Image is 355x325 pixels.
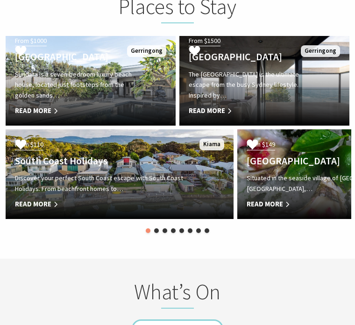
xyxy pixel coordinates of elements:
span: Read More [189,105,314,116]
h2: What’s On [33,279,321,309]
p: Discover your perfect South Coast escape with South Coast Holidays. From beachfront homes to… [15,173,190,194]
button: 4 of 6 [171,228,176,233]
button: Click to Favourite Bunker House [179,36,210,68]
a: From $1000 [GEOGRAPHIC_DATA] Sundara is a seven-bedroom luxury beach house, located just footstep... [6,36,176,126]
button: 8 of 6 [205,228,209,233]
button: 6 of 6 [188,228,192,233]
span: Kiama [199,139,224,150]
a: Another Image Used From $1500 [GEOGRAPHIC_DATA] The [GEOGRAPHIC_DATA] is the ultimate escape from... [179,36,349,126]
button: 2 of 6 [154,228,159,233]
button: Click to Favourite South Coast Holidays [6,129,36,162]
h4: [GEOGRAPHIC_DATA] [15,51,141,63]
span: Read More [15,105,141,116]
button: Click to Favourite Sundara Beach House [6,36,36,68]
span: Gerringong [127,45,166,57]
button: 1 of 6 [146,228,150,233]
button: 7 of 6 [196,228,201,233]
button: Click to Favourite Mercure Gerringong Resort [237,129,268,162]
p: Sundara is a seven-bedroom luxury beach house, located just footsteps from the golden sands… [15,69,141,101]
button: 5 of 6 [179,228,184,233]
h4: [GEOGRAPHIC_DATA] [189,51,314,63]
a: Another Image Used From $110 South Coast Holidays Discover your perfect South Coast escape with S... [6,129,234,219]
span: Read More [15,198,190,210]
h4: South Coast Holidays [15,155,190,167]
p: The [GEOGRAPHIC_DATA] is the ultimate escape from the busy Sydney lifestyle. Inspired by… [189,69,314,101]
span: Gerringong [301,45,340,57]
button: 3 of 6 [163,228,167,233]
